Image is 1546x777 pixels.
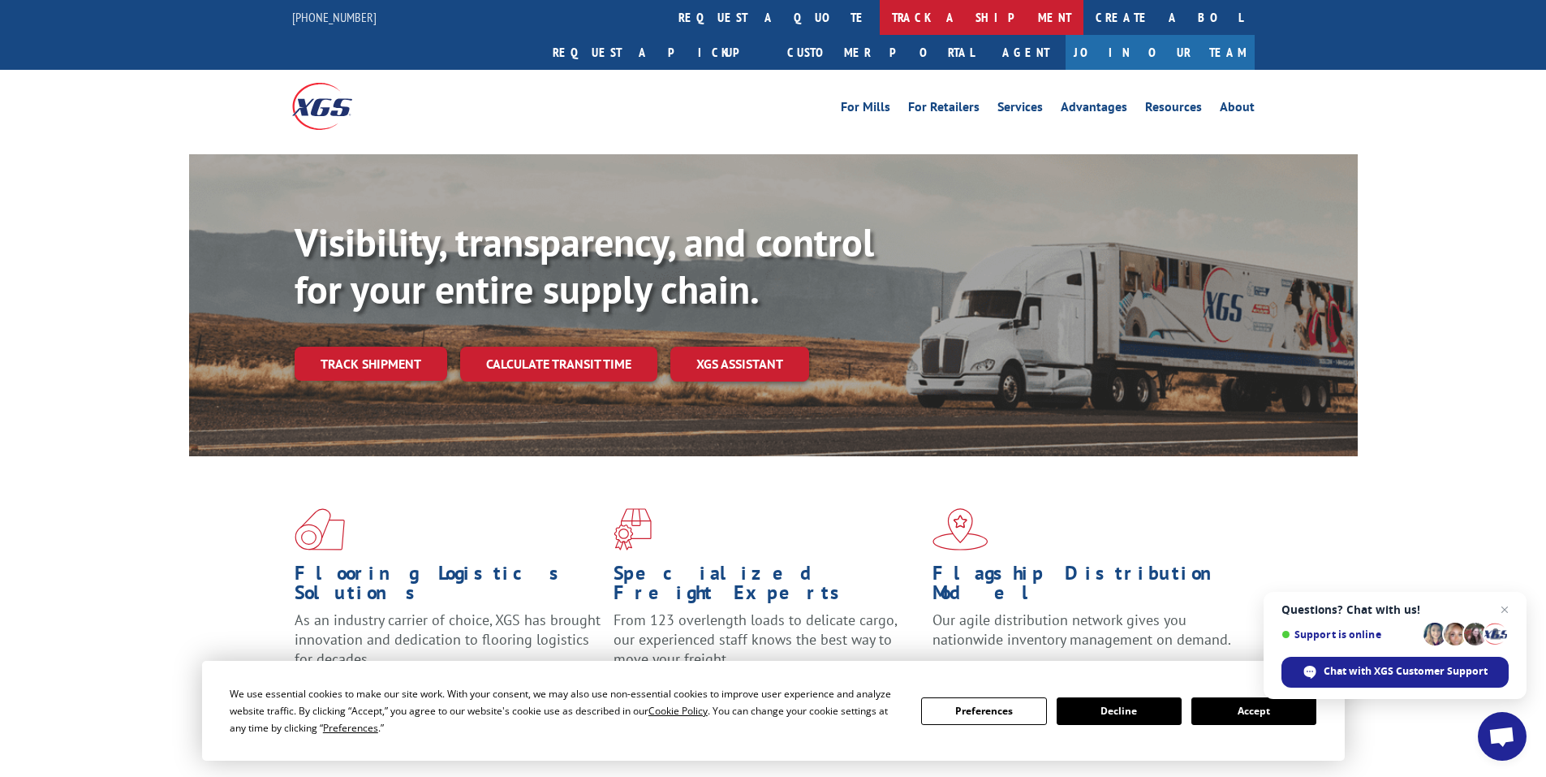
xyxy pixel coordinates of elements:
[614,563,920,611] h1: Specialized Freight Experts
[295,347,447,381] a: Track shipment
[841,101,890,119] a: For Mills
[1145,101,1202,119] a: Resources
[775,35,986,70] a: Customer Portal
[1324,664,1488,679] span: Chat with XGS Customer Support
[295,217,874,314] b: Visibility, transparency, and control for your entire supply chain.
[614,508,652,550] img: xgs-icon-focused-on-flooring-red
[230,685,902,736] div: We use essential cookies to make our site work. With your consent, we may also use non-essential ...
[1191,697,1316,725] button: Accept
[670,347,809,382] a: XGS ASSISTANT
[921,697,1046,725] button: Preferences
[1061,101,1127,119] a: Advantages
[540,35,775,70] a: Request a pickup
[1281,603,1509,616] span: Questions? Chat with us!
[997,101,1043,119] a: Services
[1066,35,1255,70] a: Join Our Team
[292,9,377,25] a: [PHONE_NUMBER]
[295,508,345,550] img: xgs-icon-total-supply-chain-intelligence-red
[932,508,988,550] img: xgs-icon-flagship-distribution-model-red
[1281,628,1418,641] span: Support is online
[932,563,1239,611] h1: Flagship Distribution Model
[1057,697,1182,725] button: Decline
[986,35,1066,70] a: Agent
[1478,712,1527,761] a: Open chat
[323,721,378,735] span: Preferences
[932,611,1231,649] span: Our agile distribution network gives you nationwide inventory management on demand.
[908,101,980,119] a: For Retailers
[1281,657,1509,688] span: Chat with XGS Customer Support
[460,347,657,382] a: Calculate transit time
[1220,101,1255,119] a: About
[295,611,601,668] span: As an industry carrier of choice, XGS has brought innovation and dedication to flooring logistics...
[614,611,920,683] p: From 123 overlength loads to delicate cargo, our experienced staff knows the best way to move you...
[295,563,601,611] h1: Flooring Logistics Solutions
[202,661,1345,761] div: Cookie Consent Prompt
[648,704,708,718] span: Cookie Policy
